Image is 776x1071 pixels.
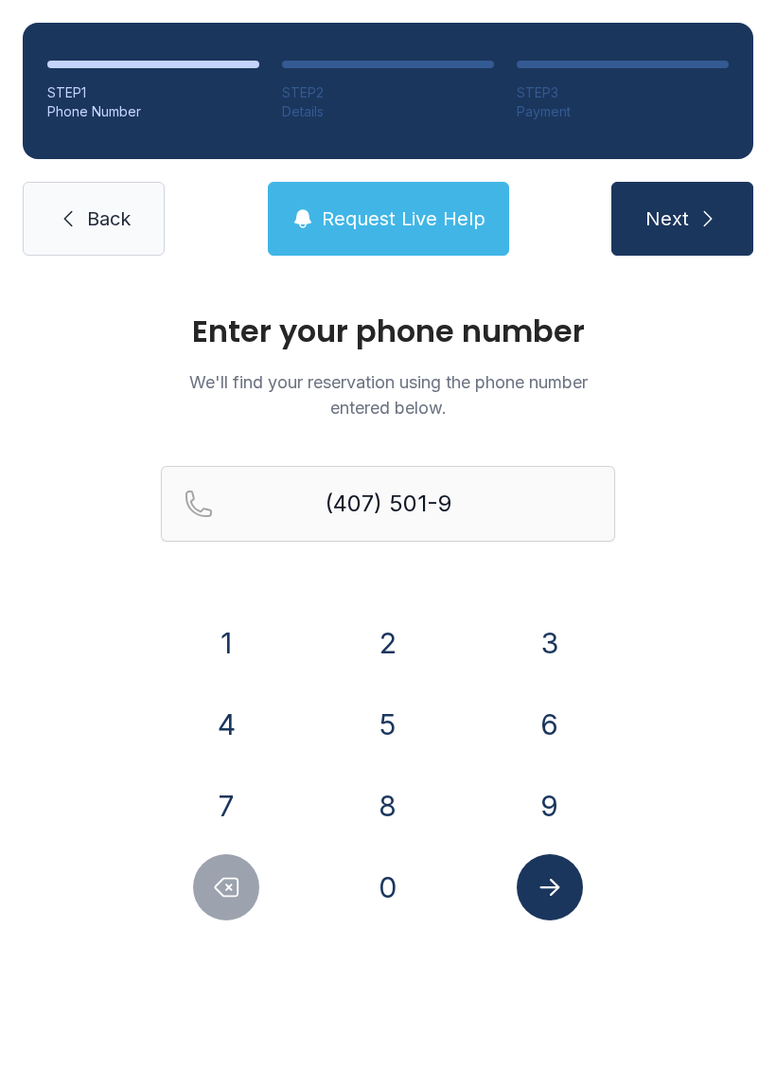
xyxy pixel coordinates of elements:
button: 2 [355,610,421,676]
button: 8 [355,773,421,839]
button: 3 [517,610,583,676]
div: Payment [517,102,729,121]
button: 9 [517,773,583,839]
button: 0 [355,854,421,920]
div: STEP 1 [47,83,259,102]
span: Back [87,205,131,232]
button: 5 [355,691,421,758]
p: We'll find your reservation using the phone number entered below. [161,369,615,420]
div: Details [282,102,494,121]
button: Delete number [193,854,259,920]
span: Next [645,205,689,232]
button: 6 [517,691,583,758]
h1: Enter your phone number [161,316,615,347]
div: STEP 3 [517,83,729,102]
button: Submit lookup form [517,854,583,920]
div: STEP 2 [282,83,494,102]
span: Request Live Help [322,205,485,232]
div: Phone Number [47,102,259,121]
input: Reservation phone number [161,466,615,542]
button: 1 [193,610,259,676]
button: 7 [193,773,259,839]
button: 4 [193,691,259,758]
